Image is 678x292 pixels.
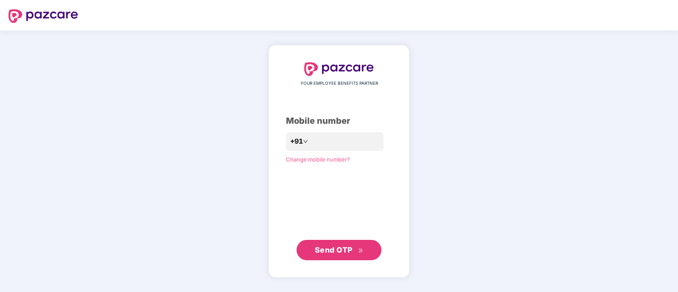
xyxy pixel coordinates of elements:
[315,245,353,254] span: Send OTP
[290,136,303,147] span: +91
[286,114,392,128] div: Mobile number
[358,248,364,253] span: double-right
[286,156,350,163] a: Change mobile number?
[303,139,308,144] span: down
[300,80,378,87] span: YOUR EMPLOYEE BENEFITS PARTNER
[8,9,78,23] img: logo
[297,240,381,260] button: Send OTPdouble-right
[304,62,374,76] img: logo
